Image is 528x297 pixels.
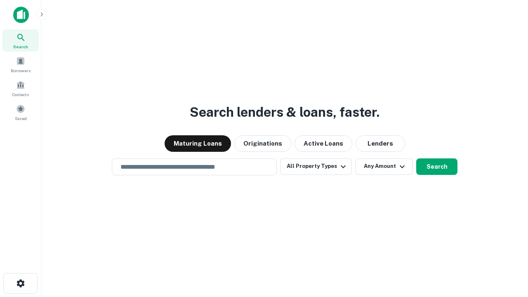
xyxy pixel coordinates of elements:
[487,231,528,271] iframe: Chat Widget
[2,29,39,52] a: Search
[2,101,39,123] a: Saved
[356,135,405,152] button: Lenders
[234,135,291,152] button: Originations
[13,43,28,50] span: Search
[2,77,39,99] a: Contacts
[280,158,352,175] button: All Property Types
[15,115,27,122] span: Saved
[13,7,29,23] img: capitalize-icon.png
[355,158,413,175] button: Any Amount
[2,53,39,75] a: Borrowers
[190,102,379,122] h3: Search lenders & loans, faster.
[165,135,231,152] button: Maturing Loans
[11,67,31,74] span: Borrowers
[12,91,29,98] span: Contacts
[295,135,352,152] button: Active Loans
[416,158,457,175] button: Search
